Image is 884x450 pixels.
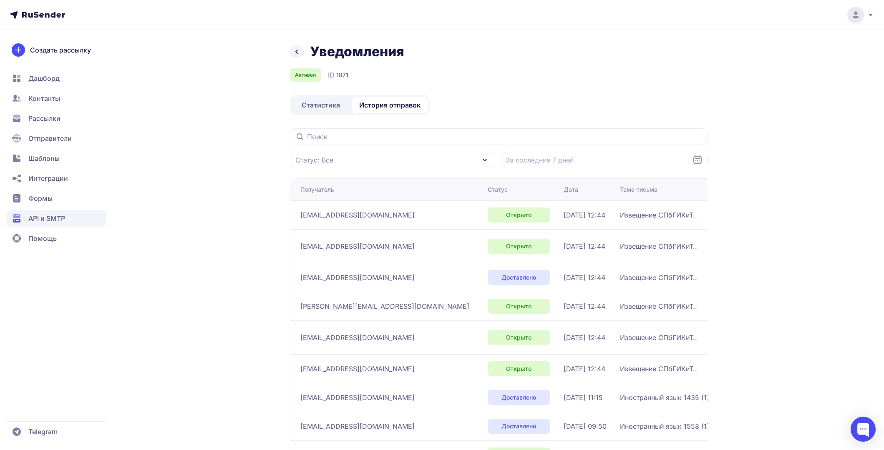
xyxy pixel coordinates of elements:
[28,113,60,123] span: Рассылки
[501,273,536,282] span: Доставлено
[28,213,65,223] span: API и SMTP
[336,71,348,79] span: 1871
[620,301,697,311] span: Извещение СПбГИКиТ..
[564,392,603,402] span: [DATE] 11:15
[506,211,531,219] span: Открыто
[295,155,333,165] span: Статус: Все
[488,185,508,194] div: Статус
[28,173,68,183] span: Интеграции
[564,185,578,194] div: Дата
[564,272,605,282] span: [DATE] 12:44
[28,93,60,103] span: Контакты
[564,364,605,374] span: [DATE] 12:44
[620,241,697,251] span: Извещение СПбГИКиТ..
[7,423,106,440] a: Telegram
[506,302,531,310] span: Открыто
[506,365,531,373] span: Открыто
[300,364,415,374] span: [EMAIL_ADDRESS][DOMAIN_NAME]
[620,272,697,282] span: Извещение СПбГИКиТ..
[300,301,469,311] span: [PERSON_NAME][EMAIL_ADDRESS][DOMAIN_NAME]
[310,43,404,60] h1: Уведомления
[300,185,334,194] div: Получатель
[300,272,415,282] span: [EMAIL_ADDRESS][DOMAIN_NAME]
[28,233,57,243] span: Помощь
[28,153,60,163] span: Шаблоны
[620,332,697,342] span: Извещение СПбГИКиТ..
[295,72,316,78] span: Активен
[506,242,531,250] span: Открыто
[328,70,348,80] div: ID
[620,185,657,194] div: Тема письма
[620,392,819,402] span: Иностранный язык 1435 (1) (25/26): !Деление на подгруппы!
[564,332,605,342] span: [DATE] 12:44
[564,421,607,431] span: [DATE] 09:50
[300,210,415,220] span: [EMAIL_ADDRESS][DOMAIN_NAME]
[506,333,531,342] span: Открыто
[564,241,605,251] span: [DATE] 12:44
[352,97,428,113] a: История отправок
[300,241,415,251] span: [EMAIL_ADDRESS][DOMAIN_NAME]
[620,421,814,431] span: Иностранный язык 1558 (1) (25/26): Начало занятий в СДО
[300,392,415,402] span: [EMAIL_ADDRESS][DOMAIN_NAME]
[30,45,91,55] span: Создать рассылку
[28,193,53,203] span: Формы
[28,427,58,437] span: Telegram
[28,133,72,143] span: Отправители
[290,128,708,145] input: Поиск
[564,301,605,311] span: [DATE] 12:44
[302,100,340,110] span: Статистика
[501,422,536,430] span: Доставлено
[564,210,605,220] span: [DATE] 12:44
[300,332,415,342] span: [EMAIL_ADDRESS][DOMAIN_NAME]
[292,97,350,113] a: Статистика
[300,421,415,431] span: [EMAIL_ADDRESS][DOMAIN_NAME]
[620,364,697,374] span: Извещение СПбГИКиТ..
[28,73,60,83] span: Дашборд
[620,210,697,220] span: Извещение СПбГИКиТ..
[502,152,708,168] input: Datepicker input
[501,393,536,402] span: Доставлено
[359,100,421,110] span: История отправок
